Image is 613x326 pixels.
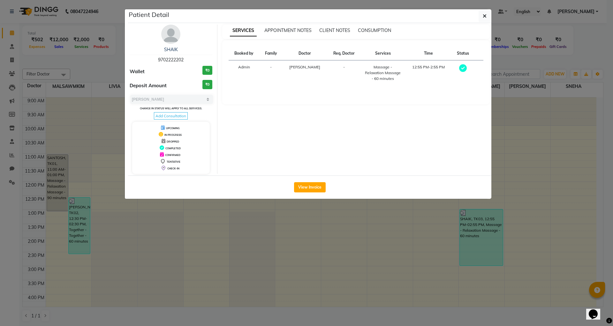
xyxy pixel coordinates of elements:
[158,57,184,63] span: 9702222202
[202,80,212,89] h3: ₹0
[264,27,312,33] span: APPOINTMENT NOTES
[361,47,405,60] th: Services
[167,160,180,163] span: TENTATIVE
[154,112,188,120] span: Add Consultation
[140,107,202,110] small: Change in status will apply to all services.
[319,27,350,33] span: CLIENT NOTES
[327,47,360,60] th: Req. Doctor
[130,82,167,89] span: Deposit Amount
[365,64,401,81] div: Massage - Relaxation Massage - 60 minutes
[202,66,212,75] h3: ₹0
[167,167,179,170] span: CHECK-IN
[451,47,474,60] th: Status
[358,27,391,33] span: CONSUMPTION
[586,300,607,320] iframe: chat widget
[165,153,180,157] span: CONFIRMED
[230,25,257,36] span: SERVICES
[229,47,260,60] th: Booked by
[405,47,452,60] th: Time
[129,10,169,19] h5: Patient Detail
[161,25,180,44] img: avatar
[166,127,180,130] span: UPCOMING
[327,60,360,86] td: -
[282,47,327,60] th: Doctor
[289,65,320,69] span: [PERSON_NAME]
[165,147,181,150] span: COMPLETED
[260,60,283,86] td: -
[405,60,452,86] td: 12:55 PM-2:55 PM
[164,47,178,52] a: SHAIK
[167,140,179,143] span: DROPPED
[130,68,145,75] span: Wallet
[229,60,260,86] td: Admin
[294,182,326,192] button: View Invoice
[164,133,182,136] span: IN PROGRESS
[260,47,283,60] th: Family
